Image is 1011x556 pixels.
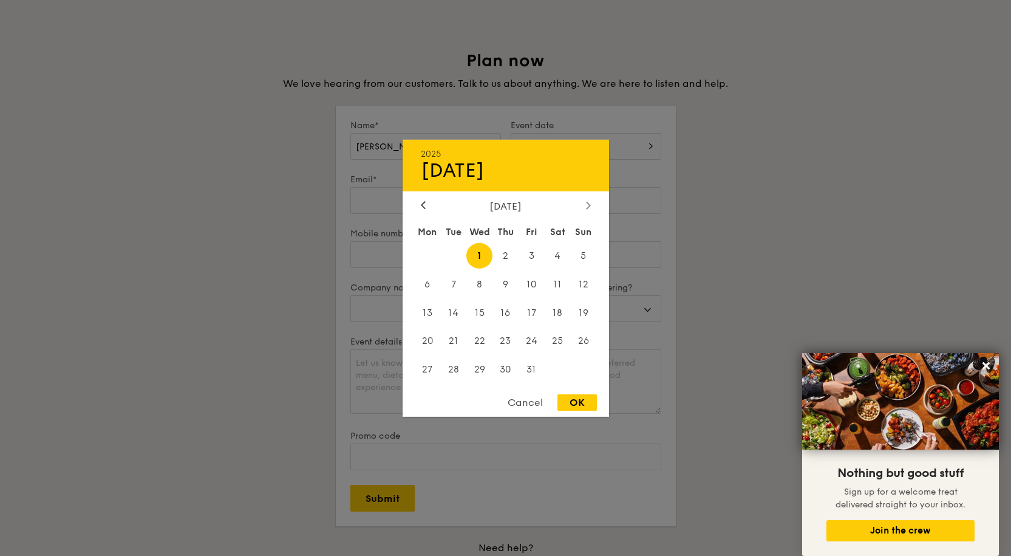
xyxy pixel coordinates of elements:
div: Tue [440,221,466,242]
span: 17 [519,300,545,326]
span: 18 [545,300,571,326]
button: Close [976,356,996,376]
span: 2 [492,242,519,269]
div: 2025 [421,148,591,159]
span: 31 [519,357,545,383]
span: Sign up for a welcome treat delivered straight to your inbox. [836,487,965,510]
span: 13 [415,300,441,326]
div: Thu [492,221,519,242]
span: 22 [466,328,492,354]
span: 23 [492,328,519,354]
span: 25 [545,328,571,354]
span: 21 [440,328,466,354]
span: 24 [519,328,545,354]
span: 27 [415,357,441,383]
img: DSC07876-Edit02-Large.jpeg [802,353,999,450]
span: 10 [519,271,545,297]
span: 5 [571,242,597,269]
span: 16 [492,300,519,326]
span: 20 [415,328,441,354]
span: 12 [571,271,597,297]
div: Mon [415,221,441,242]
span: Nothing but good stuff [837,466,964,481]
span: 19 [571,300,597,326]
div: [DATE] [421,200,591,211]
span: 7 [440,271,466,297]
span: 3 [519,242,545,269]
span: 9 [492,271,519,297]
span: 28 [440,357,466,383]
div: Wed [466,221,492,242]
div: Sat [545,221,571,242]
span: 6 [415,271,441,297]
span: 11 [545,271,571,297]
span: 26 [571,328,597,354]
span: 30 [492,357,519,383]
div: [DATE] [421,159,591,182]
span: 15 [466,300,492,326]
div: OK [557,394,597,411]
span: 29 [466,357,492,383]
button: Join the crew [826,520,975,541]
span: 14 [440,300,466,326]
div: Sun [571,221,597,242]
div: Fri [519,221,545,242]
span: 4 [545,242,571,269]
span: 1 [466,242,492,269]
span: 8 [466,271,492,297]
div: Cancel [495,394,555,411]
